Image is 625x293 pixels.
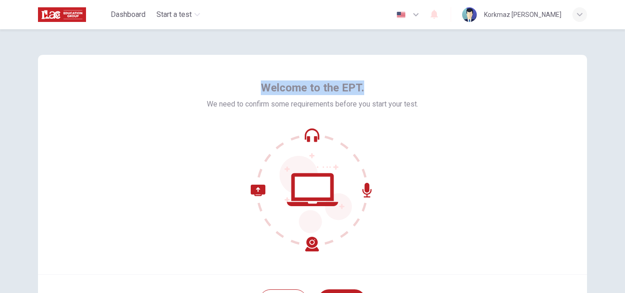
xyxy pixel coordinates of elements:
span: Dashboard [111,9,145,20]
img: Profile picture [462,7,477,22]
button: Dashboard [107,6,149,23]
span: Welcome to the EPT. [261,80,364,95]
div: Korkmaz [PERSON_NAME] [484,9,561,20]
img: ILAC logo [38,5,86,24]
button: Start a test [153,6,204,23]
span: Start a test [156,9,192,20]
img: en [395,11,407,18]
a: ILAC logo [38,5,107,24]
span: We need to confirm some requirements before you start your test. [207,99,418,110]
